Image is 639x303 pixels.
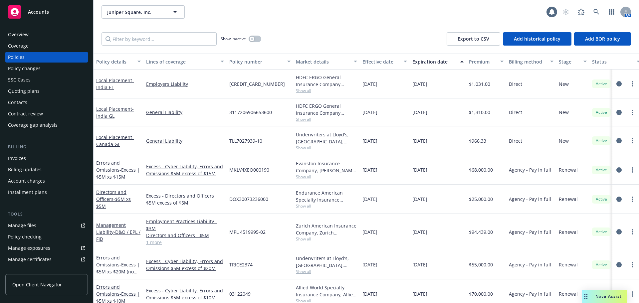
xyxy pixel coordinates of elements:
[96,77,134,90] a: Local Placement
[615,195,623,203] a: circleInformation
[559,58,579,65] div: Stage
[509,166,551,173] span: Agency - Pay in full
[8,187,47,198] div: Installment plans
[96,160,140,180] a: Errors and Omissions
[146,163,224,177] a: Excess - Cyber Liability, Errors and Omissions $5M excess of $15M
[8,243,50,253] div: Manage exposures
[412,80,427,87] span: [DATE]
[229,290,251,297] span: 03122049
[509,80,522,87] span: Direct
[229,261,253,268] span: TRICE2374
[293,54,360,70] button: Market details
[412,228,427,235] span: [DATE]
[5,153,88,164] a: Invoices
[5,231,88,242] a: Policy checking
[615,80,623,88] a: circleInformation
[5,97,88,108] a: Contacts
[96,167,140,180] span: - Excess | $5M xs $15M
[5,265,88,276] a: Manage claims
[96,58,133,65] div: Policy details
[628,290,636,298] a: more
[146,232,224,239] a: Directors and Officers - $5M
[412,58,456,65] div: Expiration date
[96,254,140,282] a: Errors and Omissions
[556,54,589,70] button: Stage
[559,109,569,116] span: New
[5,41,88,51] a: Coverage
[5,63,88,74] a: Policy changes
[5,176,88,186] a: Account charges
[559,261,578,268] span: Renewal
[360,54,410,70] button: Effective date
[5,220,88,231] a: Manage files
[229,166,269,173] span: MKLV4XEO000190
[595,262,608,268] span: Active
[5,211,88,218] div: Tools
[466,54,506,70] button: Premium
[8,254,52,265] div: Manage certificates
[96,134,134,147] a: Local Placement
[296,255,357,269] div: Underwriters at Lloyd's, [GEOGRAPHIC_DATA], [PERSON_NAME] of London, CRC Group
[412,109,427,116] span: [DATE]
[296,284,357,298] div: Allied World Specialty Insurance Company, Allied World Assurance Company (AWAC), CRC Group
[5,120,88,130] a: Coverage gap analysis
[229,109,272,116] span: 3117206906653600
[574,5,588,19] a: Report a Bug
[469,228,493,235] span: $94,439.00
[592,58,633,65] div: Status
[5,187,88,198] a: Installment plans
[8,231,42,242] div: Policy checking
[296,174,357,180] span: Show all
[5,29,88,40] a: Overview
[227,54,293,70] button: Policy number
[595,167,608,173] span: Active
[595,81,608,87] span: Active
[458,36,489,42] span: Export to CSV
[296,102,357,116] div: HDFC ERGO General Insurance Company Limited, HDFC ERGO General Insurance Company Limited, Prudent...
[469,109,490,116] span: $1,310.00
[469,80,490,87] span: $1,031.00
[595,196,608,202] span: Active
[509,261,551,268] span: Agency - Pay in full
[296,88,357,93] span: Show all
[410,54,466,70] button: Expiration date
[559,290,578,297] span: Renewal
[221,36,246,42] span: Show inactive
[146,239,224,246] a: 1 more
[229,80,285,87] span: [CREDIT_CARD_NUMBER]
[585,36,620,42] span: Add BOR policy
[8,120,58,130] div: Coverage gap analysis
[362,196,377,203] span: [DATE]
[8,164,42,175] div: Billing updates
[12,281,62,288] span: Open Client Navigator
[96,134,134,147] span: - Canada GL
[628,80,636,88] a: more
[628,261,636,269] a: more
[296,58,350,65] div: Market details
[8,108,43,119] div: Contract review
[96,189,131,209] a: Directors and Officers
[447,32,500,46] button: Export to CSV
[5,243,88,253] span: Manage exposures
[595,293,622,299] span: Nova Assist
[8,220,36,231] div: Manage files
[469,166,493,173] span: $68,000.00
[229,196,268,203] span: DOX30073236000
[412,196,427,203] span: [DATE]
[94,54,143,70] button: Policy details
[8,265,42,276] div: Manage claims
[5,86,88,96] a: Quoting plans
[362,58,400,65] div: Effective date
[628,137,636,145] a: more
[412,166,427,173] span: [DATE]
[143,54,227,70] button: Lines of coverage
[8,75,31,85] div: SSC Cases
[229,137,262,144] span: TLL7027939-10
[146,192,224,206] a: Excess - Directors and Officers $5M excess of $5M
[146,80,224,87] a: Employers Liability
[5,75,88,85] a: SSC Cases
[102,5,185,19] button: Juniper Square, Inc.
[96,229,140,242] span: - D&O / EPL / FID
[96,106,134,119] span: - India GL
[5,144,88,150] div: Billing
